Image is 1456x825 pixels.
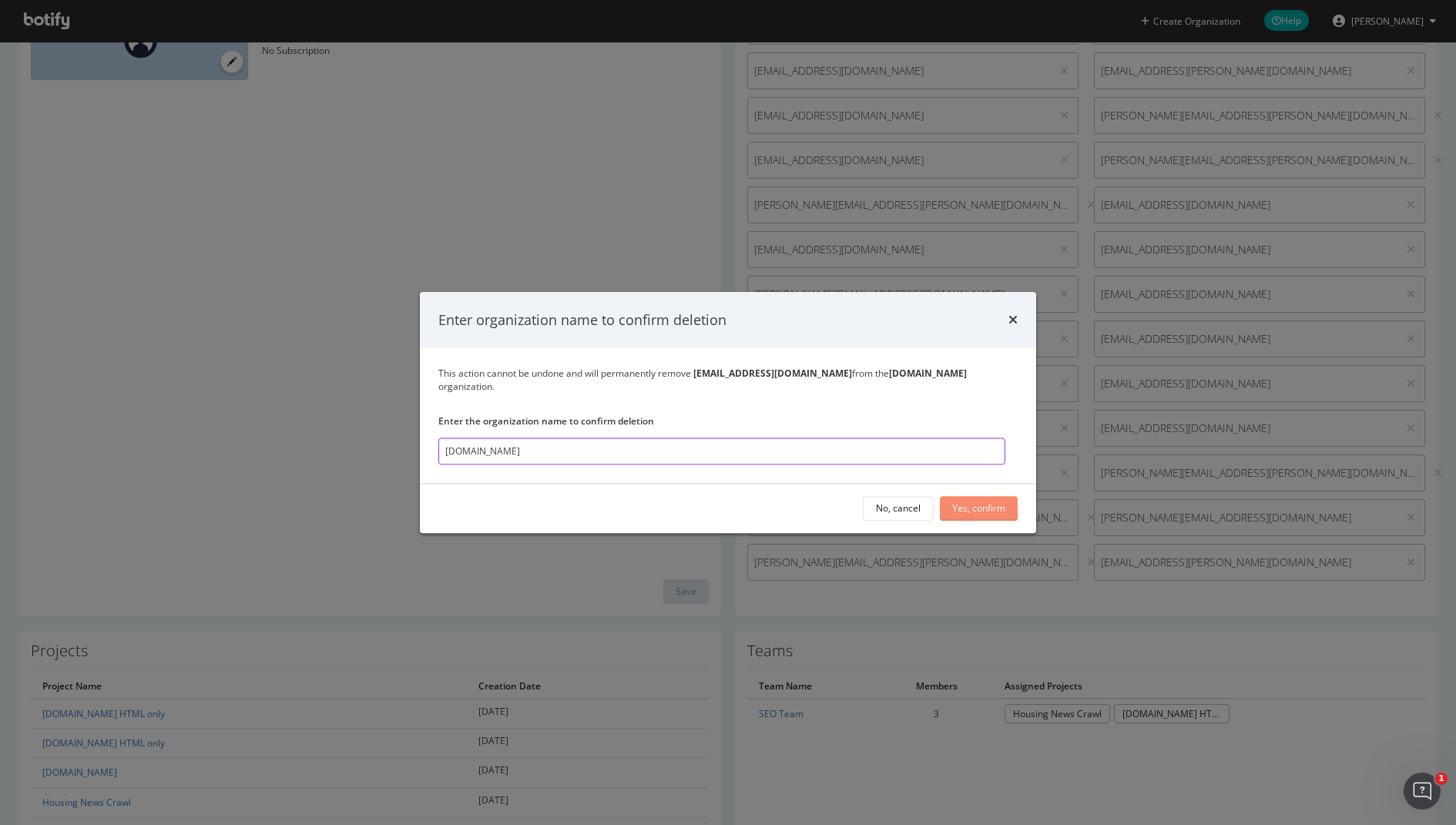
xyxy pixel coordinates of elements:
[952,502,1005,515] div: Yes, confirm
[438,310,726,330] div: Enter organization name to confirm deletion
[438,438,1005,464] input: Housing.com
[438,414,1005,428] label: Enter the organization name to confirm deletion
[1435,773,1448,785] span: 1
[438,367,1018,394] div: This action cannot be undone and will permanently remove from the organization.
[863,496,934,521] button: No, cancel
[889,367,967,381] b: [DOMAIN_NAME]
[1404,773,1441,810] iframe: Intercom live chat
[940,496,1018,521] button: Yes, confirm
[1008,310,1018,330] div: times
[693,367,852,381] b: [EMAIL_ADDRESS][DOMAIN_NAME]
[876,502,921,515] div: No, cancel
[420,292,1036,533] div: modal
